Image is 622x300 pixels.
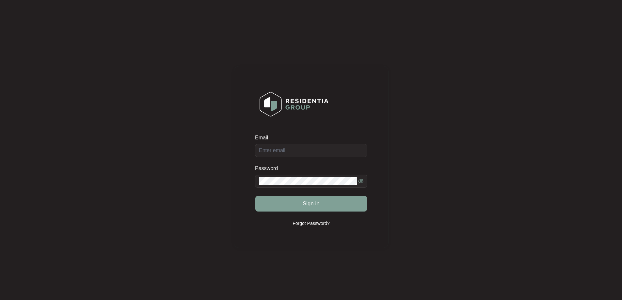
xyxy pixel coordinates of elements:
[255,196,367,212] button: Sign in
[303,200,320,208] span: Sign in
[255,134,273,141] label: Email
[358,179,363,184] span: eye-invisible
[255,87,333,121] img: Login Logo
[259,177,357,185] input: Password
[293,220,330,227] p: Forgot Password?
[255,144,367,157] input: Email
[255,165,283,172] label: Password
